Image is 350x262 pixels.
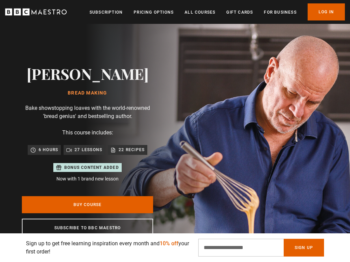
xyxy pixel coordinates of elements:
[160,240,178,247] span: 10% off
[22,219,153,237] a: Subscribe to BBC Maestro
[264,9,296,16] a: For business
[39,146,58,153] p: 6 hours
[119,146,145,153] p: 22 recipes
[5,7,67,17] svg: BBC Maestro
[26,239,190,256] p: Sign up to get free learning inspiration every month and your first order!
[27,90,149,96] h1: Bread Making
[226,9,253,16] a: Gift Cards
[134,9,174,16] a: Pricing Options
[90,3,345,20] nav: Primary
[308,3,345,20] a: Log In
[185,9,215,16] a: All Courses
[90,9,123,16] a: Subscription
[75,146,102,153] p: 27 lessons
[284,239,324,257] button: Sign Up
[64,164,119,171] p: Bonus content added
[22,104,153,120] p: Bake showstopping loaves with the world-renowned 'bread genius' and bestselling author.
[53,175,122,183] p: Now with 1 brand new lesson
[22,196,153,213] a: Buy Course
[27,65,149,82] h2: [PERSON_NAME]
[62,129,113,137] p: This course includes:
